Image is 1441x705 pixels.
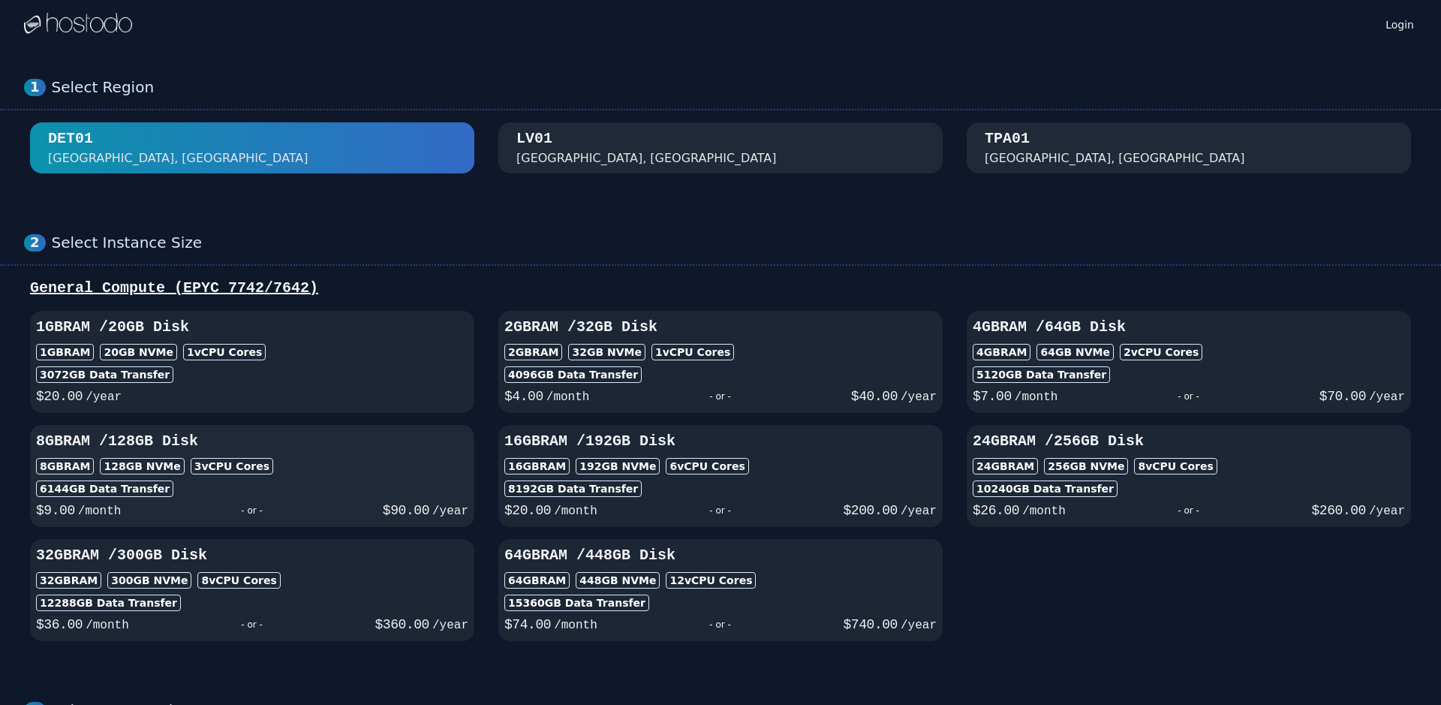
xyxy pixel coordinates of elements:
button: 8GBRAM /128GB Disk8GBRAM128GB NVMe3vCPU Cores6144GB Data Transfer$9.00/month- or -$90.00/year [30,425,474,527]
div: 4GB RAM [973,344,1030,360]
div: - or - [1066,500,1312,521]
div: 8 vCPU Cores [197,572,280,589]
div: 4096 GB Data Transfer [504,366,642,383]
div: 16GB RAM [504,458,570,475]
div: 8192 GB Data Transfer [504,481,642,497]
span: /year [901,619,937,632]
span: /year [1369,505,1405,518]
div: TPA01 [985,128,1030,149]
span: /month [554,619,597,632]
div: General Compute (EPYC 7742/7642) [24,278,1417,299]
div: 1 vCPU Cores [183,344,266,360]
span: /month [546,390,590,404]
button: DET01 [GEOGRAPHIC_DATA], [GEOGRAPHIC_DATA] [30,122,474,173]
div: 20 GB NVMe [100,344,177,360]
div: Select Region [52,78,1417,97]
button: 16GBRAM /192GB Disk16GBRAM192GB NVMe6vCPU Cores8192GB Data Transfer$20.00/month- or -$200.00/year [498,425,943,527]
div: 2 [24,234,46,252]
span: $ 7.00 [973,389,1012,404]
div: 12288 GB Data Transfer [36,595,181,611]
span: $ 360.00 [375,617,429,632]
h3: 1GB RAM / 20 GB Disk [36,317,468,338]
span: /year [901,390,937,404]
button: LV01 [GEOGRAPHIC_DATA], [GEOGRAPHIC_DATA] [498,122,943,173]
h3: 32GB RAM / 300 GB Disk [36,545,468,566]
span: $ 9.00 [36,503,75,518]
div: LV01 [516,128,552,149]
div: 12 vCPU Cores [666,572,756,589]
div: [GEOGRAPHIC_DATA], [GEOGRAPHIC_DATA] [516,149,777,167]
h3: 24GB RAM / 256 GB Disk [973,431,1405,452]
div: 64 GB NVMe [1036,344,1114,360]
span: $ 90.00 [383,503,429,518]
div: - or - [121,500,382,521]
span: /year [1369,390,1405,404]
span: $ 74.00 [504,617,551,632]
div: 448 GB NVMe [576,572,660,589]
span: $ 26.00 [973,503,1019,518]
span: /year [432,505,468,518]
span: $ 40.00 [851,389,898,404]
h3: 64GB RAM / 448 GB Disk [504,545,937,566]
div: 15360 GB Data Transfer [504,595,649,611]
span: /month [78,505,122,518]
h3: 4GB RAM / 64 GB Disk [973,317,1405,338]
div: 6 vCPU Cores [666,458,748,475]
button: 64GBRAM /448GB Disk64GBRAM448GB NVMe12vCPU Cores15360GB Data Transfer$74.00/month- or -$740.00/year [498,539,943,641]
span: $ 20.00 [504,503,551,518]
span: $ 36.00 [36,617,83,632]
h3: 2GB RAM / 32 GB Disk [504,317,937,338]
div: 128 GB NVMe [100,458,184,475]
span: $ 70.00 [1319,389,1366,404]
div: 32GB RAM [36,572,101,589]
button: 32GBRAM /300GB Disk32GBRAM300GB NVMe8vCPU Cores12288GB Data Transfer$36.00/month- or -$360.00/year [30,539,474,641]
button: 24GBRAM /256GB Disk24GBRAM256GB NVMe8vCPU Cores10240GB Data Transfer$26.00/month- or -$260.00/year [967,425,1411,527]
span: $ 20.00 [36,389,83,404]
div: - or - [597,500,844,521]
div: 3 vCPU Cores [191,458,273,475]
div: 2 vCPU Cores [1120,344,1202,360]
div: 32 GB NVMe [568,344,645,360]
div: [GEOGRAPHIC_DATA], [GEOGRAPHIC_DATA] [985,149,1245,167]
button: 1GBRAM /20GB Disk1GBRAM20GB NVMe1vCPU Cores3072GB Data Transfer$20.00/year [30,311,474,413]
span: $ 200.00 [844,503,898,518]
div: 10240 GB Data Transfer [973,481,1118,497]
div: - or - [129,614,375,635]
button: TPA01 [GEOGRAPHIC_DATA], [GEOGRAPHIC_DATA] [967,122,1411,173]
div: DET01 [48,128,93,149]
span: $ 740.00 [844,617,898,632]
h3: 16GB RAM / 192 GB Disk [504,431,937,452]
span: /month [1015,390,1058,404]
div: - or - [597,614,844,635]
div: 2GB RAM [504,344,562,360]
div: 192 GB NVMe [576,458,660,475]
div: 64GB RAM [504,572,570,589]
div: 8GB RAM [36,458,94,475]
a: Login [1382,14,1417,32]
div: 300 GB NVMe [107,572,191,589]
div: [GEOGRAPHIC_DATA], [GEOGRAPHIC_DATA] [48,149,308,167]
span: /year [86,390,122,404]
h3: 8GB RAM / 128 GB Disk [36,431,468,452]
div: 256 GB NVMe [1044,458,1128,475]
div: - or - [589,386,850,407]
span: $ 260.00 [1312,503,1366,518]
div: 1GB RAM [36,344,94,360]
span: /month [86,619,129,632]
div: 5120 GB Data Transfer [973,366,1110,383]
div: 3072 GB Data Transfer [36,366,173,383]
div: 1 [24,79,46,96]
div: 8 vCPU Cores [1134,458,1217,475]
button: 4GBRAM /64GB Disk4GBRAM64GB NVMe2vCPU Cores5120GB Data Transfer$7.00/month- or -$70.00/year [967,311,1411,413]
span: /year [432,619,468,632]
span: /month [1022,505,1066,518]
div: Select Instance Size [52,233,1417,252]
div: 6144 GB Data Transfer [36,481,173,497]
div: 1 vCPU Cores [651,344,734,360]
span: /month [554,505,597,518]
div: 24GB RAM [973,458,1038,475]
span: $ 4.00 [504,389,543,404]
span: /year [901,505,937,518]
img: Logo [24,13,132,35]
button: 2GBRAM /32GB Disk2GBRAM32GB NVMe1vCPU Cores4096GB Data Transfer$4.00/month- or -$40.00/year [498,311,943,413]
